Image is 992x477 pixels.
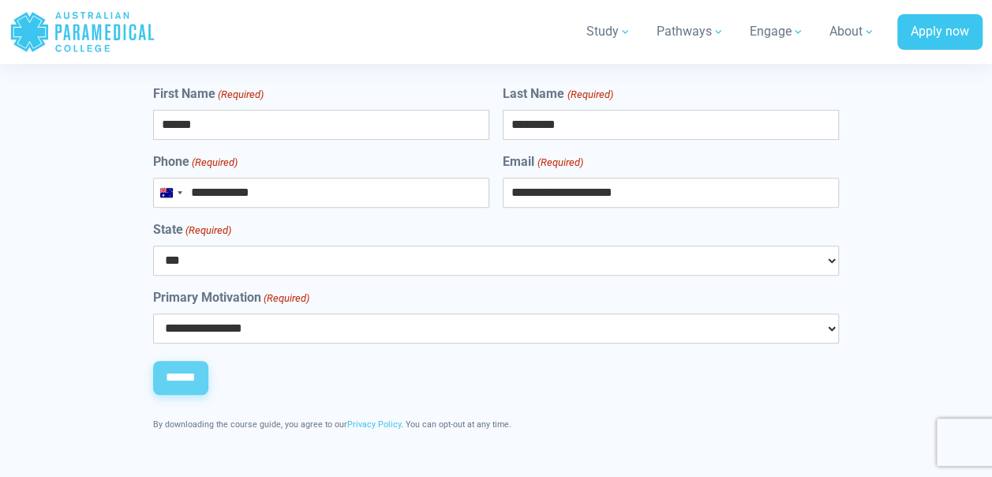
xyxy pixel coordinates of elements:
span: (Required) [216,87,264,103]
a: Study [577,9,641,54]
label: State [153,220,231,239]
a: Privacy Policy [347,419,401,430]
span: By downloading the course guide, you agree to our . You can opt-out at any time. [153,419,511,430]
a: About [820,9,885,54]
label: Phone [153,152,238,171]
span: (Required) [566,87,613,103]
span: (Required) [184,223,231,238]
a: Apply now [897,14,983,51]
label: Primary Motivation [153,288,309,307]
label: Last Name [503,85,612,103]
button: Selected country [154,178,187,207]
label: Email [503,152,582,171]
label: First Name [153,85,264,103]
span: (Required) [262,291,309,306]
span: (Required) [536,155,583,171]
a: Pathways [647,9,734,54]
a: Australian Paramedical College [9,6,155,58]
a: Engage [740,9,814,54]
span: (Required) [190,155,238,171]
